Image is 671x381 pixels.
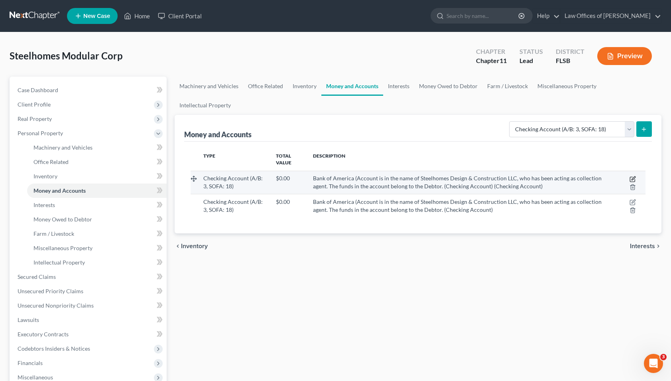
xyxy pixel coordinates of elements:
[383,77,414,96] a: Interests
[288,77,321,96] a: Inventory
[27,140,167,155] a: Machinery and Vehicles
[27,169,167,184] a: Inventory
[313,198,602,213] span: Bank of America (Account is in the name of Steelhomes Design & Construction LLC, who has been act...
[18,374,53,381] span: Miscellaneous
[276,153,291,166] span: Total Value
[203,175,263,190] span: Checking Account (A/B: 3, SOFA: 18)
[18,316,39,323] span: Lawsuits
[33,201,55,208] span: Interests
[660,354,667,360] span: 3
[175,77,243,96] a: Machinery and Vehicles
[27,212,167,227] a: Money Owed to Debtor
[175,243,208,249] button: chevron_left Inventory
[33,187,86,194] span: Money and Accounts
[27,155,167,169] a: Office Related
[18,115,52,122] span: Real Property
[27,184,167,198] a: Money and Accounts
[11,298,167,313] a: Unsecured Nonpriority Claims
[27,255,167,270] a: Intellectual Property
[11,83,167,97] a: Case Dashboard
[533,9,560,23] a: Help
[27,241,167,255] a: Miscellaneous Property
[556,56,584,65] div: FLSB
[18,101,51,108] span: Client Profile
[18,302,94,309] span: Unsecured Nonpriority Claims
[11,313,167,327] a: Lawsuits
[18,288,83,294] span: Unsecured Priority Claims
[18,273,56,280] span: Secured Claims
[18,345,90,352] span: Codebtors Insiders & Notices
[27,227,167,241] a: Farm / Livestock
[33,259,85,266] span: Intellectual Property
[181,243,208,249] span: Inventory
[83,13,110,19] span: New Case
[321,77,383,96] a: Money and Accounts
[414,77,482,96] a: Money Owed to Debtor
[203,198,263,213] span: Checking Account (A/B: 3, SOFA: 18)
[276,198,290,205] span: $0.00
[447,8,519,23] input: Search by name...
[27,198,167,212] a: Interests
[33,230,74,237] span: Farm / Livestock
[276,175,290,182] span: $0.00
[561,9,661,23] a: Law Offices of [PERSON_NAME]
[175,96,236,115] a: Intellectual Property
[33,216,92,223] span: Money Owed to Debtor
[175,243,181,249] i: chevron_left
[482,77,533,96] a: Farm / Livestock
[11,284,167,298] a: Unsecured Priority Claims
[655,243,661,249] i: chevron_right
[18,331,69,338] span: Executory Contracts
[243,77,288,96] a: Office Related
[476,47,507,56] div: Chapter
[18,130,63,136] span: Personal Property
[33,173,57,180] span: Inventory
[33,158,69,165] span: Office Related
[11,270,167,284] a: Secured Claims
[644,354,663,373] iframe: Intercom live chat
[120,9,154,23] a: Home
[313,175,602,190] span: Bank of America (Account is in the name of Steelhomes Design & Construction LLC, who has been act...
[203,153,215,159] span: Type
[533,77,601,96] a: Miscellaneous Property
[556,47,584,56] div: District
[18,359,43,366] span: Financials
[33,144,92,151] span: Machinery and Vehicles
[313,153,345,159] span: Description
[500,57,507,64] span: 11
[33,245,92,251] span: Miscellaneous Property
[18,87,58,93] span: Case Dashboard
[184,130,252,139] div: Money and Accounts
[630,243,661,249] button: Interests chevron_right
[519,56,543,65] div: Lead
[597,47,652,65] button: Preview
[10,50,123,61] span: Steelhomes Modular Corp
[519,47,543,56] div: Status
[11,327,167,342] a: Executory Contracts
[630,243,655,249] span: Interests
[476,56,507,65] div: Chapter
[154,9,206,23] a: Client Portal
